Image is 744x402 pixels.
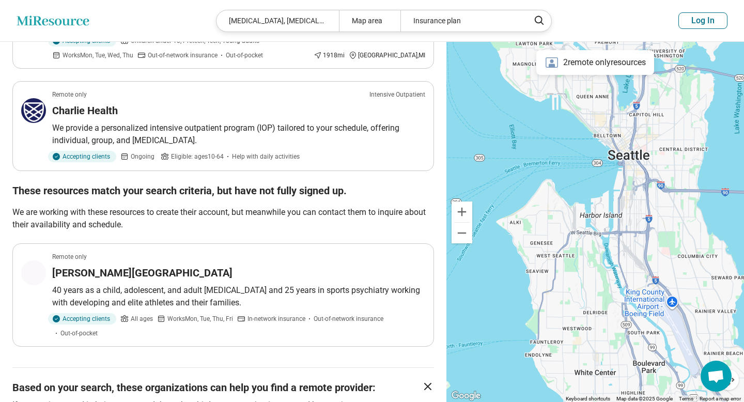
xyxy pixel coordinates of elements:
[232,152,300,161] span: Help with daily activities
[52,122,425,147] p: We provide a personalized intensive outpatient program (IOP) tailored to your schedule, offering ...
[60,329,98,338] span: Out-of-pocket
[48,313,116,324] div: Accepting clients
[12,183,434,198] h2: These resources match your search criteria, but have not fully signed up.
[131,314,153,323] span: All ages
[48,151,116,162] div: Accepting clients
[52,266,233,280] h3: [PERSON_NAME][GEOGRAPHIC_DATA]
[536,50,654,75] div: 2 remote only resources
[52,252,87,261] p: Remote only
[679,396,693,401] a: Terms
[616,396,673,401] span: Map data ©2025 Google
[452,202,472,222] button: Zoom in
[52,90,87,99] p: Remote only
[701,361,732,392] a: Open chat
[349,51,425,60] div: [GEOGRAPHIC_DATA] , MI
[678,12,727,29] button: Log In
[131,152,154,161] span: Ongoing
[167,314,233,323] span: Works Mon, Tue, Thu, Fri
[63,51,133,60] span: Works Mon, Tue, Wed, Thu
[452,223,472,243] button: Zoom out
[400,10,523,32] div: Insurance plan
[52,103,118,118] h3: Charlie Health
[148,51,218,60] span: Out-of-network insurance
[52,284,425,309] p: 40 years as a child, adolescent, and adult [MEDICAL_DATA] and 25 years in sports psychiatry worki...
[369,90,425,99] p: Intensive Outpatient
[247,314,305,323] span: In-network insurance
[12,206,434,231] p: We are working with these resources to create their account, but meanwhile you can contact them t...
[171,152,224,161] span: Eligible: ages 10-64
[226,51,263,60] span: Out-of-pocket
[314,314,383,323] span: Out-of-network insurance
[216,10,339,32] div: [MEDICAL_DATA], [MEDICAL_DATA]
[339,10,400,32] div: Map area
[700,396,741,401] a: Report a map error
[314,51,345,60] div: 1918 mi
